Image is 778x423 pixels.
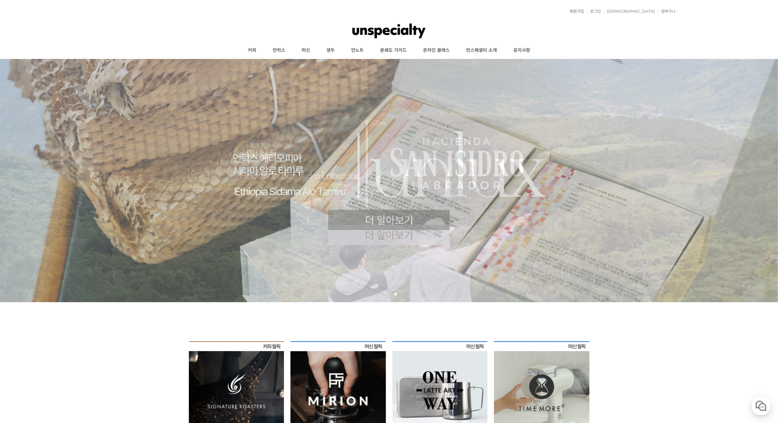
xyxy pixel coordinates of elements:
a: 3 [388,292,391,296]
a: 설정 [84,206,125,223]
a: 2 [381,292,384,296]
a: 언럭스 [264,42,293,59]
a: 생두 [318,42,343,59]
a: 5 [401,292,404,296]
a: 로그인 [587,9,601,13]
a: 대화 [43,206,84,223]
a: 커피 [240,42,264,59]
span: 홈 [21,216,24,221]
span: 설정 [101,216,108,221]
a: [DEMOGRAPHIC_DATA] [604,9,655,13]
a: 머신 [293,42,318,59]
span: 대화 [60,217,67,222]
a: 언노트 [343,42,372,59]
a: 회원가입 [567,9,584,13]
a: 언스페셜티 소개 [458,42,505,59]
a: 홈 [2,206,43,223]
a: 분쇄도 가이드 [372,42,415,59]
a: 온라인 클래스 [415,42,458,59]
a: 장바구니 [658,9,676,13]
a: 공지사항 [505,42,538,59]
a: 4 [394,292,397,296]
a: 1 [375,292,378,296]
img: 언스페셜티 몰 [352,21,426,41]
